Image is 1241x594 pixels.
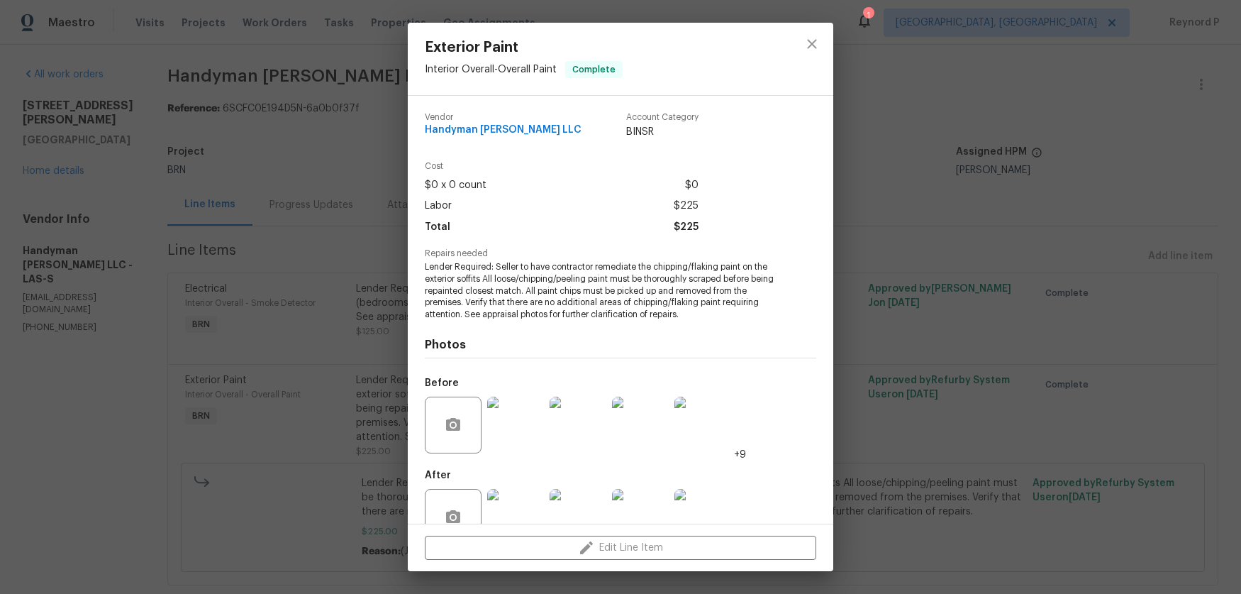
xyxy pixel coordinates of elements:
span: Vendor [425,113,581,122]
span: +9 [734,448,746,462]
span: Repairs needed [425,249,816,258]
span: BINSR [626,125,699,139]
span: $0 [685,175,699,196]
span: Handyman [PERSON_NAME] LLC [425,125,581,136]
span: Complete [567,62,621,77]
span: Total [425,217,450,238]
span: Exterior Paint [425,40,623,55]
span: Cost [425,162,699,171]
span: $0 x 0 count [425,175,486,196]
span: Labor [425,196,452,216]
button: close [795,27,829,61]
h4: Photos [425,338,816,352]
span: $225 [674,217,699,238]
span: Account Category [626,113,699,122]
h5: After [425,471,451,480]
div: 1 [863,9,873,23]
span: Interior Overall - Overall Paint [425,65,557,75]
span: $225 [674,196,699,216]
span: Lender Required: Seller to have contractor remediate the chipping/flaking paint on the exterior s... [425,261,777,321]
h5: Before [425,378,459,388]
